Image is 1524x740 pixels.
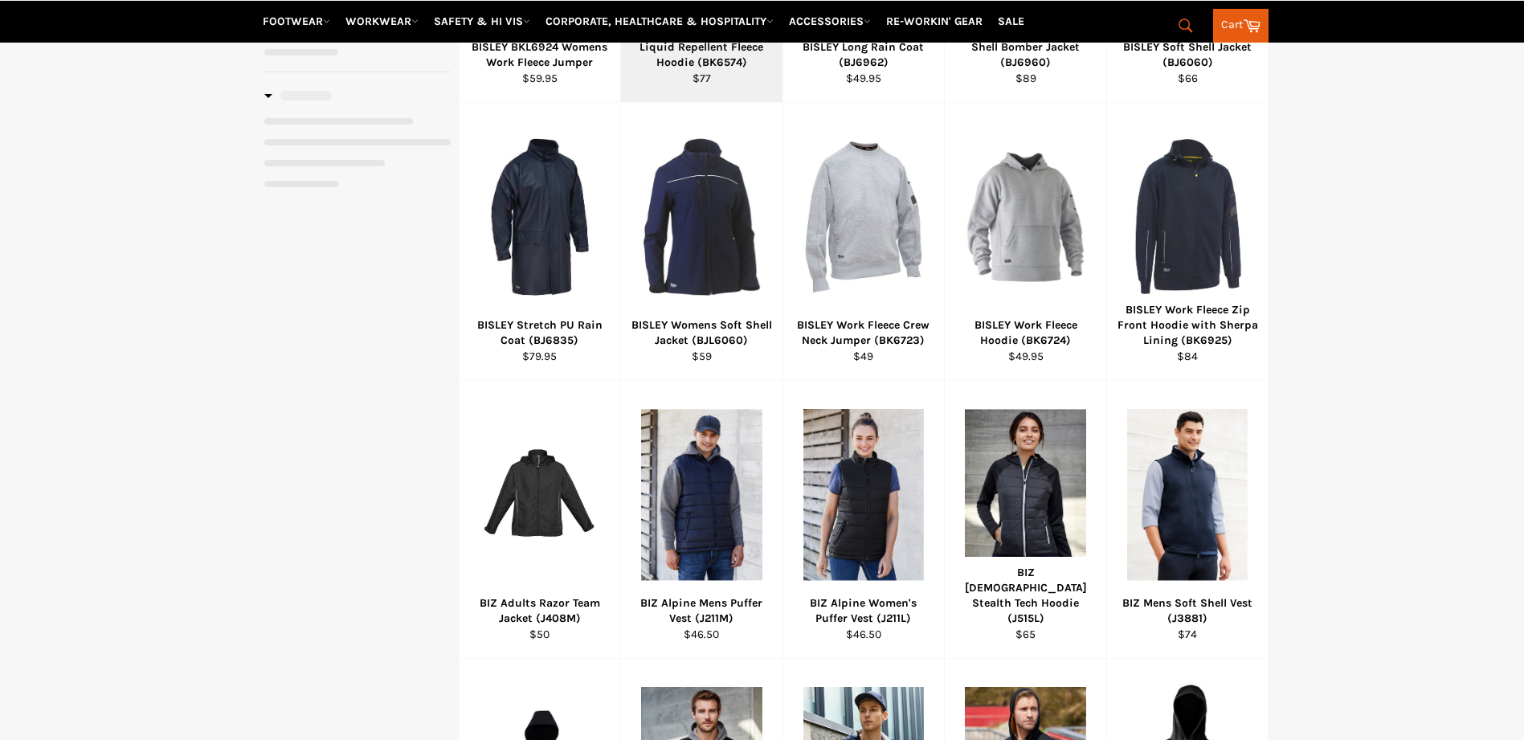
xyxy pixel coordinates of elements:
[793,71,934,86] div: $49.95
[955,24,1097,71] div: BISLEY Premium Soft Shell Bomber Jacket (BJ6960)
[793,627,934,642] div: $46.50
[480,435,601,556] img: BIZ Adults Razor Team Jacket - Workin Gear
[793,349,934,364] div: $49
[469,317,611,349] div: BISLEY Stretch PU Rain Coat (BJ6835)
[1117,349,1258,364] div: $84
[631,349,773,364] div: $59
[1117,71,1258,86] div: $66
[631,595,773,627] div: BIZ Alpine Mens Puffer Vest (J211M)
[339,7,425,35] a: WORKWEAR
[641,410,762,581] img: BIZ Alpine Mens Puffer Vest (J211M) - Workin' Gear
[880,7,989,35] a: RE-WORKIN' GEAR
[620,103,782,381] a: BISLEY Womens Soft Shell Jacket (BJL6060) - Workin' Gear BISLEY Womens Soft Shell Jacket (BJL6060...
[631,24,773,71] div: BISLEY Flx & Move™ Liquid Repellent Fleece Hoodie (BK6574)
[782,7,877,35] a: ACCESSORIES
[1117,595,1258,627] div: BIZ Mens Soft Shell Vest (J3881)
[1117,302,1258,349] div: BISLEY Work Fleece Zip Front Hoodie with Sherpa Lining (BK6925)
[955,71,1097,86] div: $89
[539,7,780,35] a: CORPORATE, HEALTHCARE & HOSPITALITY
[793,39,934,71] div: BISLEY Long Rain Coat (BJ6962)
[965,410,1086,581] img: BIZ Ladies Stealth Tech Hoodie (J515L) - Workin' Gear
[793,317,934,349] div: BISLEY Work Fleece Crew Neck Jumper (BK6723)
[944,103,1106,381] a: BISLEY Work Fleece Hoodie (BK6724) - Workin' Gear BISLEY Work Fleece Hoodie (BK6724) $49.95
[1117,627,1258,642] div: $74
[944,381,1106,659] a: BIZ Ladies Stealth Tech Hoodie (J515L) - Workin' Gear BIZ [DEMOGRAPHIC_DATA] Stealth Tech Hoodie ...
[1106,381,1269,659] a: BIZ Mens Soft Shell Vest (J3881) - Workin' Gear BIZ Mens Soft Shell Vest (J3881) $74
[1127,410,1248,581] img: BIZ Mens Soft Shell Vest (J3881) - Workin' Gear
[955,627,1097,642] div: $65
[1127,137,1248,298] img: BISLEY Work Fleece Zip Front Hoodie with Sherpa Lining (BK6925) - Workin Gear
[641,137,762,298] img: BISLEY Womens Soft Shell Jacket (BJL6060) - Workin' Gear
[793,595,934,627] div: BIZ Alpine Women's Puffer Vest (J211L)
[965,137,1086,298] img: BISLEY Work Fleece Hoodie (BK6724) - Workin' Gear
[991,7,1031,35] a: SALE
[631,627,773,642] div: $46.50
[469,71,611,86] div: $59.95
[620,381,782,659] a: BIZ Alpine Mens Puffer Vest (J211M) - Workin' Gear BIZ Alpine Mens Puffer Vest (J211M) $46.50
[955,349,1097,364] div: $49.95
[256,7,337,35] a: FOOTWEAR
[1213,9,1269,43] a: Cart
[803,133,925,301] img: BISLEY Work Fleece Crew Neck Jumper (BK6723) - Workin' Gear
[1106,103,1269,381] a: BISLEY Work Fleece Zip Front Hoodie with Sherpa Lining (BK6925) - Workin Gear BISLEY Work Fleece ...
[803,410,925,581] img: BIZ Alpine Women's Puffer Vest (J211L) - Workin' Gear
[782,381,945,659] a: BIZ Alpine Women's Puffer Vest (J211L) - Workin' Gear BIZ Alpine Women's Puffer Vest (J211L) $46.50
[469,627,611,642] div: $50
[955,317,1097,349] div: BISLEY Work Fleece Hoodie (BK6724)
[469,39,611,71] div: BISLEY BKL6924 Womens Work Fleece Jumper
[1117,39,1258,71] div: BISLEY Soft Shell Jacket (BJ6060)
[469,349,611,364] div: $79.95
[469,595,611,627] div: BIZ Adults Razor Team Jacket (J408M)
[459,103,621,381] a: BISLEY Stretch PU Rain Coat (BJ6835) - Workin' Gear BISLEY Stretch PU Rain Coat (BJ6835) $79.95
[955,565,1097,627] div: BIZ [DEMOGRAPHIC_DATA] Stealth Tech Hoodie (J515L)
[480,137,601,298] img: BISLEY Stretch PU Rain Coat (BJ6835) - Workin' Gear
[459,381,621,659] a: BIZ Adults Razor Team Jacket - Workin Gear BIZ Adults Razor Team Jacket (J408M) $50
[631,317,773,349] div: BISLEY Womens Soft Shell Jacket (BJL6060)
[427,7,537,35] a: SAFETY & HI VIS
[782,103,945,381] a: BISLEY Work Fleece Crew Neck Jumper (BK6723) - Workin' Gear BISLEY Work Fleece Crew Neck Jumper (...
